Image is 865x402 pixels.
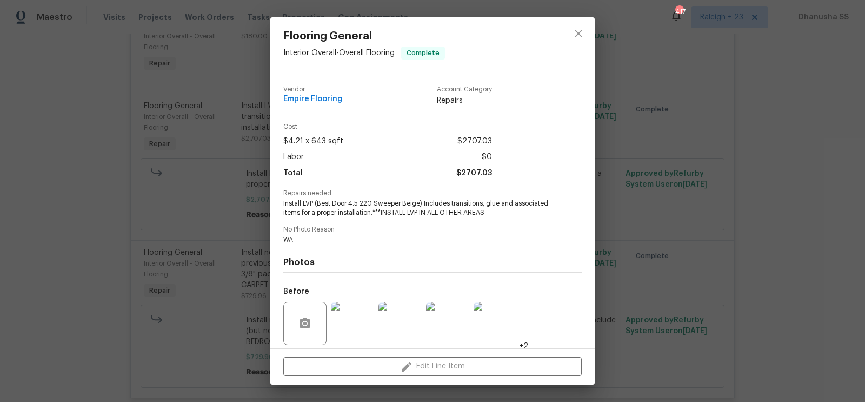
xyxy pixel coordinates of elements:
[402,48,444,58] span: Complete
[283,149,304,165] span: Labor
[437,86,492,93] span: Account Category
[283,166,303,181] span: Total
[283,95,342,103] span: Empire Flooring
[283,134,343,149] span: $4.21 x 643 sqft
[283,123,492,130] span: Cost
[565,21,591,47] button: close
[283,257,582,268] h4: Photos
[283,30,445,42] span: Flooring General
[283,49,395,57] span: Interior Overall - Overall Flooring
[482,149,492,165] span: $0
[519,341,528,352] span: +2
[283,199,552,218] span: Install LVP (Best Door 4.5 220 Sweeper Beige) Includes transitions, glue and associated items for...
[283,288,309,295] h5: Before
[675,6,683,17] div: 417
[437,95,492,106] span: Repairs
[456,166,492,181] span: $2707.03
[283,86,342,93] span: Vendor
[283,235,552,245] span: WA
[283,226,582,233] span: No Photo Reason
[283,190,582,197] span: Repairs needed
[457,134,492,149] span: $2707.03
